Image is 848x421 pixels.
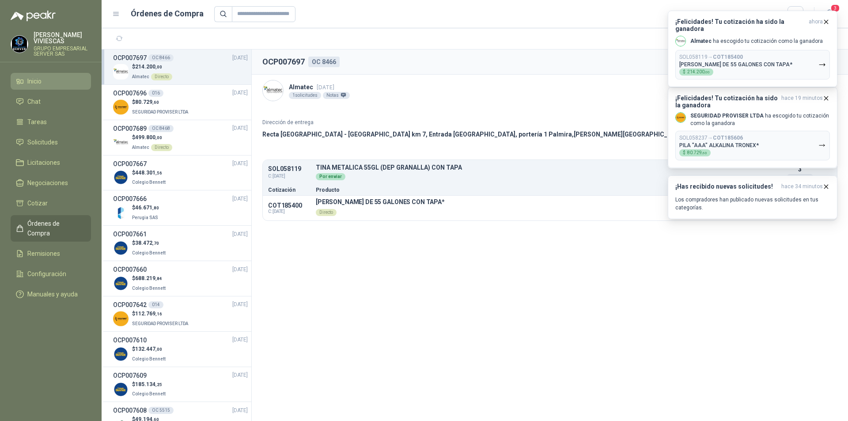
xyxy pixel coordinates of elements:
p: COT185400 [268,202,310,209]
p: PILA "AAA" ALKALINA TRONEX* [679,142,759,148]
p: $ [132,380,167,389]
p: $ [132,133,172,142]
span: [DATE] [317,84,334,91]
span: Colegio Bennett [132,180,166,185]
span: hace 19 minutos [781,95,823,109]
b: COT185606 [713,135,743,141]
div: $ [679,149,711,156]
a: Configuración [11,265,91,282]
span: Manuales y ayuda [27,289,78,299]
span: Licitaciones [27,158,60,167]
p: SOL058237 → [679,135,743,141]
h3: OCP007642 [113,300,147,310]
span: hace 34 minutos [781,183,823,190]
img: Company Logo [676,113,685,122]
img: Company Logo [113,64,129,80]
h1: Órdenes de Compra [131,8,204,20]
p: [PERSON_NAME] DE 55 GALONES CON TAPA* [679,61,792,68]
span: ,60 [702,151,707,155]
span: SEGURIDAD PROVISER LTDA [132,110,188,114]
button: 3 [821,6,837,22]
span: [DATE] [232,371,248,379]
span: [DATE] [232,336,248,344]
a: Remisiones [11,245,91,262]
span: 80.729 [687,151,707,155]
img: Company Logo [113,240,129,256]
img: Company Logo [113,205,129,220]
span: 46.671 [135,205,159,211]
span: Perugia SAS [132,215,158,220]
b: COT185400 [713,54,743,60]
img: Company Logo [113,311,129,326]
span: 499.800 [135,134,162,140]
span: ,00 [155,135,162,140]
span: [DATE] [232,265,248,274]
span: Órdenes de Compra [27,219,83,238]
h3: OCP007609 [113,371,147,380]
h3: ¡Felicidades! Tu cotización ha sido la ganadora [675,18,805,32]
span: ,80 [152,205,159,210]
p: Almatec [289,82,350,92]
p: $ [132,204,160,212]
h3: OCP007667 [113,159,147,169]
h3: OCP007660 [113,265,147,274]
div: OC 5515 [148,407,174,414]
p: SOL058119 → [679,54,743,61]
span: Colegio Bennett [132,286,166,291]
span: ,00 [155,64,162,69]
p: Dirección de entrega [262,118,704,127]
a: OCP007667[DATE] Company Logo$448.301,56Colegio Bennett [113,159,248,187]
h3: ¡Felicidades! Tu cotización ha sido la ganadora [675,95,778,109]
div: OC 8466 [148,54,174,61]
p: TINA METALICA 55GL (DEP GRANALLA) CON TAPA [316,164,783,171]
span: ,60 [152,100,159,105]
div: Notas [323,92,350,99]
span: ,84 [155,276,162,281]
button: ¡Has recibido nuevas solicitudes!hace 34 minutos Los compradores han publicado nuevas solicitudes... [668,175,837,219]
a: OCP007666[DATE] Company Logo$46.671,80Perugia SAS [113,194,248,222]
span: Configuración [27,269,66,279]
span: [DATE] [232,54,248,62]
b: Almatec [690,38,712,44]
div: Directo [316,209,337,216]
p: [PERSON_NAME] VIVIESCAS [34,32,91,44]
div: Por enviar [316,173,345,180]
p: $ [132,345,167,353]
span: C: [DATE] [268,209,310,214]
img: Company Logo [113,170,129,185]
div: Directo [151,73,172,80]
a: Solicitudes [11,134,91,151]
span: 3 [830,4,840,12]
h3: OCP007608 [113,406,147,415]
img: Company Logo [263,80,283,101]
a: OCP007610[DATE] Company Logo$132.447,00Colegio Bennett [113,335,248,363]
span: Solicitudes [27,137,58,147]
span: 214.200 [135,64,162,70]
a: OCP007660[DATE] Company Logo$688.219,84Colegio Bennett [113,265,248,292]
span: Tareas [27,117,47,127]
p: $ [132,310,190,318]
span: [DATE] [232,406,248,415]
p: [PERSON_NAME] DE 55 GALONES CON TAPA* [316,198,445,205]
img: Company Logo [11,36,28,53]
div: 014 [148,301,163,308]
a: Chat [11,93,91,110]
span: [DATE] [232,300,248,309]
h3: OCP007697 [113,53,147,63]
span: Remisiones [27,249,60,258]
p: $ [132,63,172,71]
span: 688.219 [135,275,162,281]
h2: OCP007697 [262,56,305,68]
button: SOL058119→COT185400[PERSON_NAME] DE 55 GALONES CON TAPA*$214.200,00 [675,50,830,80]
b: SEGURIDAD PROVISER LTDA [690,113,764,119]
div: OC 8468 [148,125,174,132]
span: Almatec [132,145,149,150]
a: Cotizar [11,195,91,212]
a: Órdenes de Compra [11,215,91,242]
span: 132.447 [135,346,162,352]
h3: OCP007610 [113,335,147,345]
a: OCP007697OC 8466[DATE] Company Logo$214.200,00AlmatecDirecto [113,53,248,81]
a: OCP007642014[DATE] Company Logo$112.769,16SEGURIDAD PROVISER LTDA [113,300,248,328]
img: Company Logo [113,346,129,362]
span: ,16 [155,311,162,316]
